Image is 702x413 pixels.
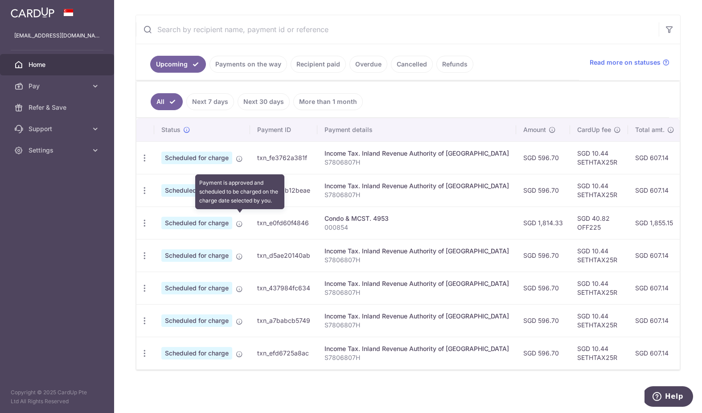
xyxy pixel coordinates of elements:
[324,256,509,264] p: S7806807H
[628,272,681,304] td: SGD 607.14
[391,56,433,73] a: Cancelled
[29,60,87,69] span: Home
[250,206,317,239] td: txn_e0fd60f4846
[628,304,681,337] td: SGD 607.14
[570,206,628,239] td: SGD 40.82 OFF225
[29,82,87,91] span: Pay
[516,141,570,174] td: SGD 596.70
[293,93,363,110] a: More than 1 month
[209,56,287,73] a: Payments on the way
[577,125,611,134] span: CardUp fee
[516,174,570,206] td: SGD 596.70
[324,288,509,297] p: S7806807H
[436,56,473,73] a: Refunds
[324,158,509,167] p: S7806807H
[324,149,509,158] div: Income Tax. Inland Revenue Authority of [GEOGRAPHIC_DATA]
[250,118,317,141] th: Payment ID
[291,56,346,73] a: Recipient paid
[317,118,516,141] th: Payment details
[161,184,232,197] span: Scheduled for charge
[523,125,546,134] span: Amount
[570,141,628,174] td: SGD 10.44 SETHTAX25R
[570,304,628,337] td: SGD 10.44 SETHTAX25R
[161,314,232,327] span: Scheduled for charge
[14,31,100,40] p: [EMAIL_ADDRESS][DOMAIN_NAME]
[324,321,509,330] p: S7806807H
[161,152,232,164] span: Scheduled for charge
[628,174,681,206] td: SGD 607.14
[161,282,232,294] span: Scheduled for charge
[645,386,693,409] iframe: Opens a widget where you can find more information
[29,146,87,155] span: Settings
[516,304,570,337] td: SGD 596.70
[570,174,628,206] td: SGD 10.44 SETHTAX25R
[590,58,669,67] a: Read more on statuses
[250,304,317,337] td: txn_a7babcb5749
[250,337,317,369] td: txn_efd6725a8ac
[150,56,206,73] a: Upcoming
[516,272,570,304] td: SGD 596.70
[324,344,509,353] div: Income Tax. Inland Revenue Authority of [GEOGRAPHIC_DATA]
[628,239,681,272] td: SGD 607.14
[161,217,232,229] span: Scheduled for charge
[195,174,284,209] div: Payment is approved and scheduled to be charged on the charge date selected by you.
[516,206,570,239] td: SGD 1,814.33
[186,93,234,110] a: Next 7 days
[516,337,570,369] td: SGD 596.70
[628,206,681,239] td: SGD 1,855.15
[590,58,661,67] span: Read more on statuses
[628,337,681,369] td: SGD 607.14
[324,214,509,223] div: Condo & MCST. 4953
[324,353,509,362] p: S7806807H
[238,93,290,110] a: Next 30 days
[570,337,628,369] td: SGD 10.44 SETHTAX25R
[29,103,87,112] span: Refer & Save
[29,124,87,133] span: Support
[324,190,509,199] p: S7806807H
[250,141,317,174] td: txn_fe3762a381f
[151,93,183,110] a: All
[516,239,570,272] td: SGD 596.70
[161,249,232,262] span: Scheduled for charge
[324,182,509,190] div: Income Tax. Inland Revenue Authority of [GEOGRAPHIC_DATA]
[324,312,509,321] div: Income Tax. Inland Revenue Authority of [GEOGRAPHIC_DATA]
[250,272,317,304] td: txn_437984fc634
[570,272,628,304] td: SGD 10.44 SETHTAX25R
[570,239,628,272] td: SGD 10.44 SETHTAX25R
[628,141,681,174] td: SGD 607.14
[635,125,665,134] span: Total amt.
[349,56,387,73] a: Overdue
[11,7,54,18] img: CardUp
[161,125,181,134] span: Status
[136,15,659,44] input: Search by recipient name, payment id or reference
[324,247,509,256] div: Income Tax. Inland Revenue Authority of [GEOGRAPHIC_DATA]
[250,239,317,272] td: txn_d5ae20140ab
[161,347,232,359] span: Scheduled for charge
[324,223,509,232] p: 000854
[324,279,509,288] div: Income Tax. Inland Revenue Authority of [GEOGRAPHIC_DATA]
